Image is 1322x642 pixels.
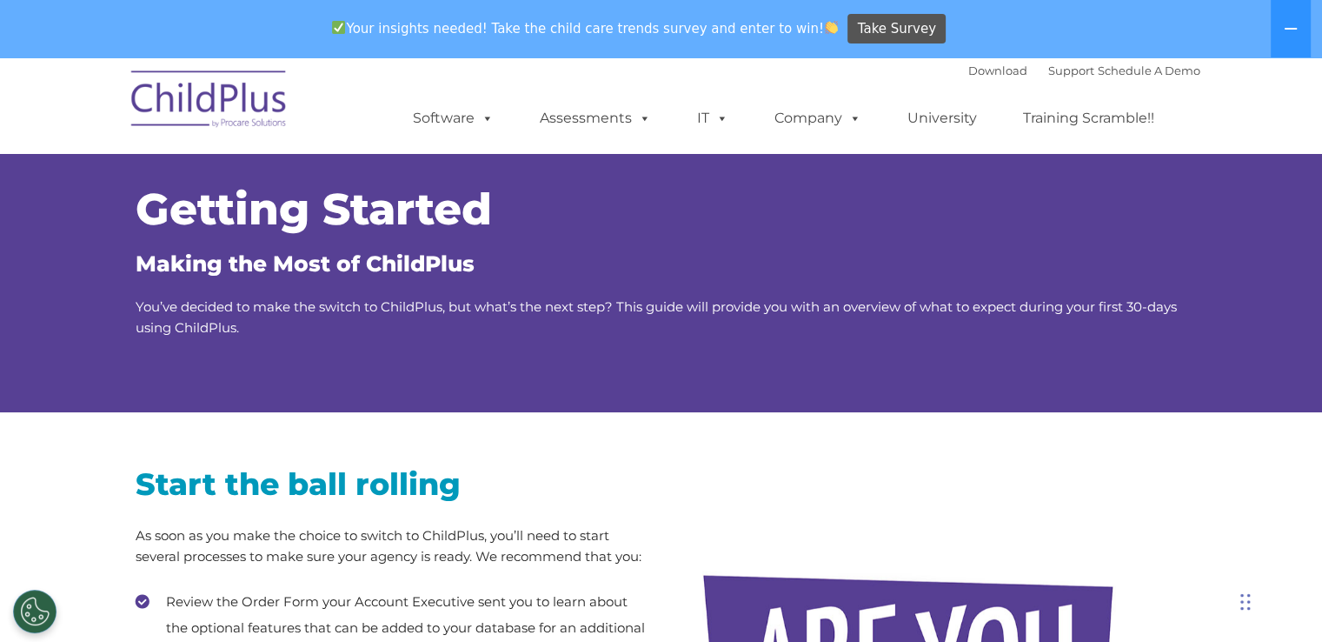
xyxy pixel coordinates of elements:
[332,21,345,34] img: ✅
[522,101,668,136] a: Assessments
[325,11,846,45] span: Your insights needed! Take the child care trends survey and enter to win!
[395,101,511,136] a: Software
[1006,101,1172,136] a: Training Scramble!!
[890,101,994,136] a: University
[847,14,946,44] a: Take Survey
[968,64,1200,77] font: |
[136,251,475,277] span: Making the Most of ChildPlus
[825,21,838,34] img: 👏
[680,101,746,136] a: IT
[1048,64,1094,77] a: Support
[1098,64,1200,77] a: Schedule A Demo
[136,465,648,504] h2: Start the ball rolling
[1240,576,1251,628] div: Drag
[136,525,648,567] p: As soon as you make the choice to switch to ChildPlus, you’ll need to start several processes to ...
[858,14,936,44] span: Take Survey
[136,183,492,236] span: Getting Started
[968,64,1027,77] a: Download
[13,590,56,633] button: Cookies Settings
[136,298,1177,336] span: You’ve decided to make the switch to ChildPlus, but what’s the next step? This guide will provide...
[757,101,879,136] a: Company
[123,58,296,145] img: ChildPlus by Procare Solutions
[1039,454,1322,642] iframe: Chat Widget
